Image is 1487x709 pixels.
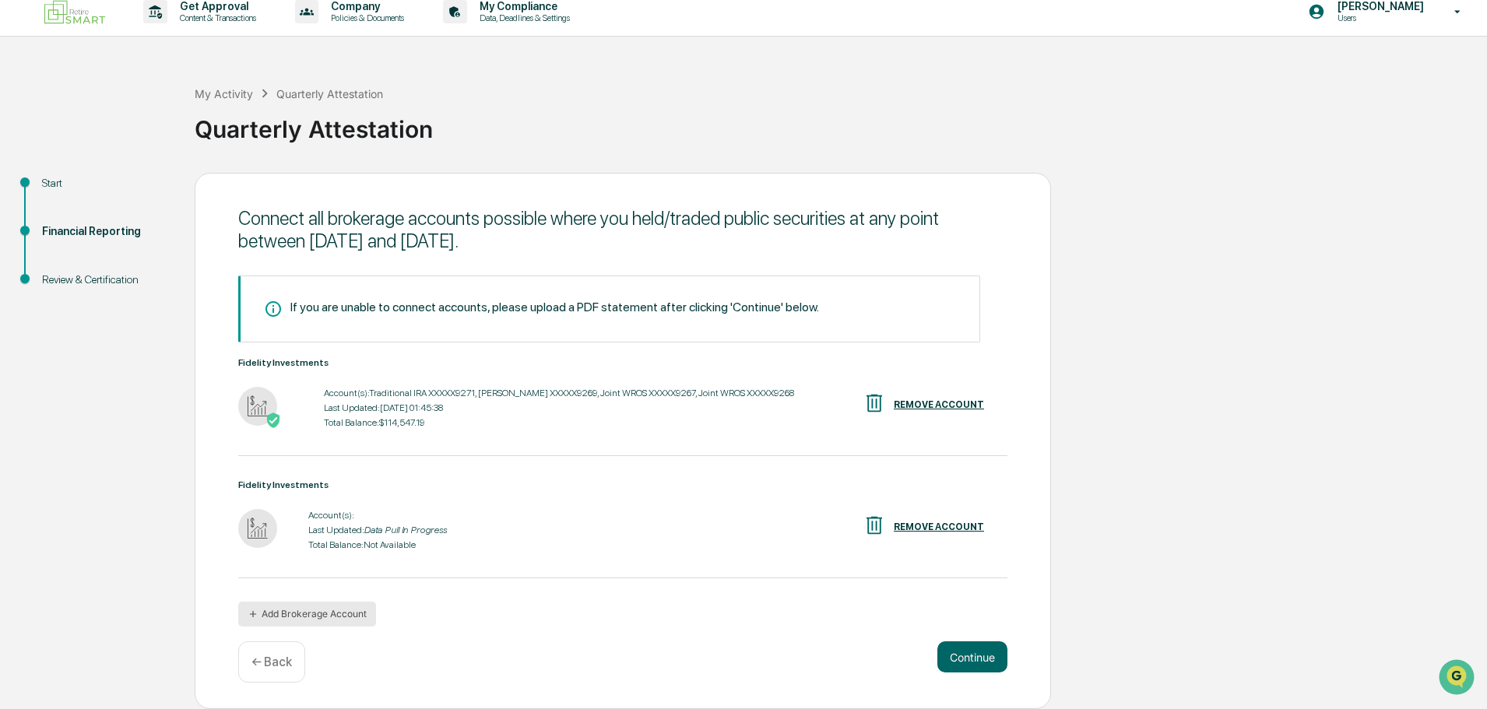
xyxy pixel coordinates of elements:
div: Total Balance: Not Available [308,539,447,550]
div: Connect all brokerage accounts possible where you held/traded public securities at any point betw... [238,207,1007,252]
p: Users [1325,12,1432,23]
img: REMOVE ACCOUNT [863,514,886,537]
div: 🔎 [16,227,28,240]
span: Pylon [155,264,188,276]
a: Powered byPylon [110,263,188,276]
img: Fidelity Investments - Active [238,387,277,426]
a: 🔎Data Lookup [9,219,104,247]
a: 🖐️Preclearance [9,190,107,218]
img: REMOVE ACCOUNT [863,391,886,415]
i: Data Pull In Progress [364,525,447,535]
div: 🖐️ [16,198,28,210]
iframe: Open customer support [1437,658,1479,700]
p: ← Back [251,655,292,669]
img: Fidelity Investments - Data Pull In Progress [238,509,277,548]
div: Last Updated: [DATE] 01:45:38 [324,402,794,413]
button: Add Brokerage Account [238,602,376,627]
div: Account(s): Traditional IRA XXXXX9271, [PERSON_NAME] XXXXX9269, Joint WROS XXXXX9267, Joint WROS ... [324,388,794,398]
div: Start [42,175,170,191]
p: Data, Deadlines & Settings [467,12,578,23]
div: REMOVE ACCOUNT [894,399,984,410]
span: Attestations [128,196,193,212]
div: REMOVE ACCOUNT [894,521,984,532]
img: Active [265,412,281,428]
span: Data Lookup [31,226,98,241]
div: Fidelity Investments [238,357,1007,368]
img: 1746055101610-c473b297-6a78-478c-a979-82029cc54cd1 [16,119,44,147]
button: Continue [937,641,1007,672]
div: Last Updated: [308,525,447,535]
div: Review & Certification [42,272,170,288]
div: Quarterly Attestation [195,103,1479,143]
a: 🗄️Attestations [107,190,199,218]
div: Start new chat [53,119,255,135]
span: Preclearance [31,196,100,212]
p: Policies & Documents [318,12,412,23]
div: Account(s): [308,510,447,521]
div: 🗄️ [113,198,125,210]
div: Fidelity Investments [238,479,1007,490]
p: Content & Transactions [167,12,264,23]
div: Quarterly Attestation [276,87,383,100]
div: Total Balance: $114,547.19 [324,417,794,428]
button: Start new chat [265,124,283,142]
div: If you are unable to connect accounts, please upload a PDF statement after clicking 'Continue' be... [290,300,819,314]
p: How can we help? [16,33,283,58]
div: Financial Reporting [42,223,170,240]
div: My Activity [195,87,253,100]
div: We're available if you need us! [53,135,197,147]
